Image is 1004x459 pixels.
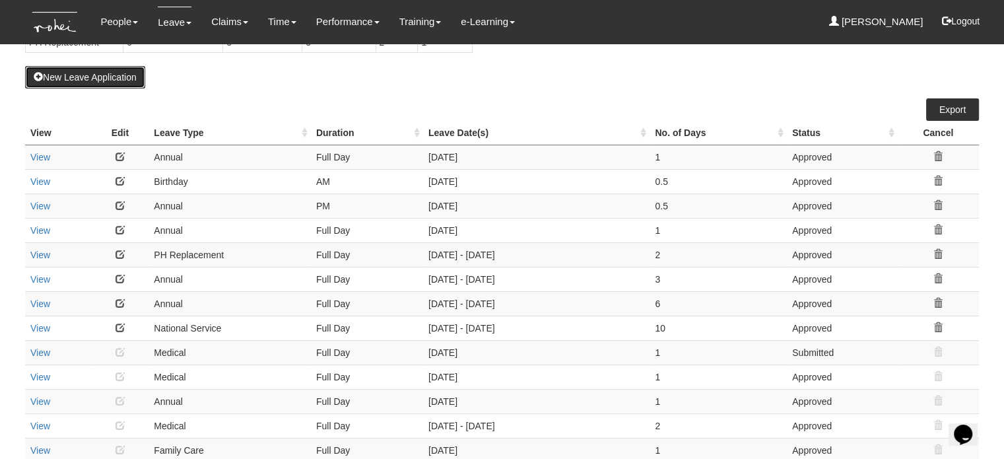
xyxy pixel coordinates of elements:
[650,267,787,291] td: 3
[311,389,423,413] td: Full Day
[30,323,50,334] a: View
[149,121,311,145] th: Leave Type : activate to sort column ascending
[423,413,650,438] td: [DATE] - [DATE]
[311,121,423,145] th: Duration : activate to sort column ascending
[149,291,311,316] td: Annual
[650,340,787,365] td: 1
[311,340,423,365] td: Full Day
[30,347,50,358] a: View
[311,316,423,340] td: Full Day
[423,194,650,218] td: [DATE]
[311,365,423,389] td: Full Day
[30,250,50,260] a: View
[787,218,897,242] td: Approved
[787,413,897,438] td: Approved
[423,316,650,340] td: [DATE] - [DATE]
[158,7,191,38] a: Leave
[149,169,311,194] td: Birthday
[650,365,787,389] td: 1
[211,7,248,37] a: Claims
[30,225,50,236] a: View
[149,389,311,413] td: Annual
[650,291,787,316] td: 6
[787,291,897,316] td: Approved
[423,242,650,267] td: [DATE] - [DATE]
[30,445,50,456] a: View
[30,176,50,187] a: View
[149,194,311,218] td: Annual
[898,121,979,145] th: Cancel
[423,291,650,316] td: [DATE] - [DATE]
[650,389,787,413] td: 1
[787,169,897,194] td: Approved
[787,145,897,169] td: Approved
[101,7,139,37] a: People
[316,7,380,37] a: Performance
[787,365,897,389] td: Approved
[787,194,897,218] td: Approved
[311,291,423,316] td: Full Day
[149,365,311,389] td: Medical
[423,267,650,291] td: [DATE] - [DATE]
[423,389,650,413] td: [DATE]
[30,274,50,285] a: View
[650,194,787,218] td: 0.5
[30,299,50,309] a: View
[650,218,787,242] td: 1
[149,145,311,169] td: Annual
[423,365,650,389] td: [DATE]
[30,396,50,407] a: View
[149,267,311,291] td: Annual
[787,121,897,145] th: Status : activate to sort column ascending
[423,121,650,145] th: Leave Date(s) : activate to sort column ascending
[650,145,787,169] td: 1
[787,316,897,340] td: Approved
[311,267,423,291] td: Full Day
[311,145,423,169] td: Full Day
[787,340,897,365] td: Submitted
[149,413,311,438] td: Medical
[933,5,989,37] button: Logout
[650,316,787,340] td: 10
[787,267,897,291] td: Approved
[149,242,311,267] td: PH Replacement
[650,169,787,194] td: 0.5
[311,169,423,194] td: AM
[650,121,787,145] th: No. of Days : activate to sort column ascending
[423,218,650,242] td: [DATE]
[311,242,423,267] td: Full Day
[268,7,296,37] a: Time
[30,421,50,431] a: View
[423,169,650,194] td: [DATE]
[829,7,923,37] a: [PERSON_NAME]
[149,340,311,365] td: Medical
[25,121,91,145] th: View
[91,121,149,145] th: Edit
[787,389,897,413] td: Approved
[311,218,423,242] td: Full Day
[149,218,311,242] td: Annual
[423,340,650,365] td: [DATE]
[311,413,423,438] td: Full Day
[650,413,787,438] td: 2
[949,406,991,446] iframe: chat widget
[311,194,423,218] td: PM
[25,66,145,88] button: New Leave Application
[423,145,650,169] td: [DATE]
[926,98,979,121] a: Export
[650,242,787,267] td: 2
[399,7,442,37] a: Training
[30,152,50,162] a: View
[461,7,515,37] a: e-Learning
[30,201,50,211] a: View
[30,372,50,382] a: View
[787,242,897,267] td: Approved
[149,316,311,340] td: National Service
